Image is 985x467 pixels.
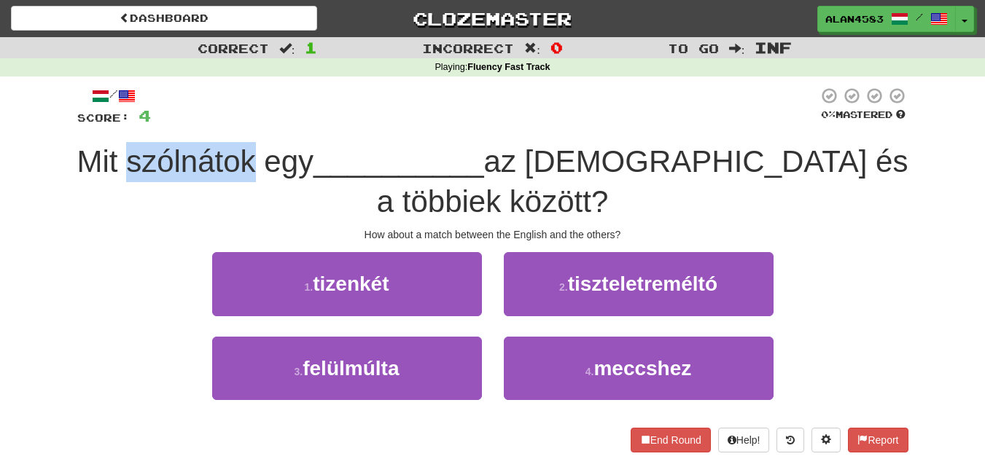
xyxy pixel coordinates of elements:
[729,42,745,55] span: :
[77,227,908,242] div: How about a match between the English and the others?
[718,428,770,452] button: Help!
[568,272,717,295] span: tiszteletreméltó
[776,428,804,452] button: Round history (alt+y)
[593,357,691,380] span: meccshez
[305,39,317,56] span: 1
[818,109,908,122] div: Mastered
[550,39,563,56] span: 0
[279,42,295,55] span: :
[139,106,151,125] span: 4
[825,12,884,25] span: alan4583
[504,337,774,400] button: 4.meccshez
[821,109,836,120] span: 0 %
[755,39,792,56] span: Inf
[313,272,389,295] span: tizenkét
[422,41,514,55] span: Incorrect
[314,144,484,178] span: __________
[524,42,540,55] span: :
[212,337,482,400] button: 3.felülmúlta
[339,6,645,31] a: Clozemaster
[848,428,908,452] button: Report
[77,87,151,105] div: /
[467,62,550,72] strong: Fluency Fast Track
[303,357,399,380] span: felülmúlta
[631,428,711,452] button: End Round
[377,144,908,219] span: az [DEMOGRAPHIC_DATA] és a többiek között?
[77,144,314,178] span: Mit szólnátok egy
[305,281,314,293] small: 1 .
[504,252,774,315] button: 2.tiszteletreméltó
[295,366,303,377] small: 3 .
[559,281,568,293] small: 2 .
[668,41,719,55] span: To go
[198,41,269,55] span: Correct
[77,111,130,124] span: Score:
[212,252,482,315] button: 1.tizenkét
[585,366,594,377] small: 4 .
[916,12,923,22] span: /
[817,6,956,32] a: alan4583 /
[11,6,317,31] a: Dashboard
